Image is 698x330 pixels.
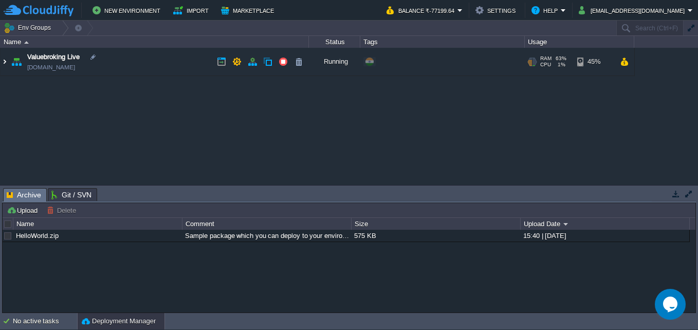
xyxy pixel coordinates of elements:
div: Status [309,36,360,48]
div: Tags [361,36,524,48]
div: 575 KB [352,230,520,242]
div: Sample package which you can deploy to your environment. Feel free to delete and upload a package... [182,230,351,242]
button: Help [531,4,561,16]
div: No active tasks [13,313,77,329]
button: Delete [47,206,79,215]
div: Usage [525,36,634,48]
button: [EMAIL_ADDRESS][DOMAIN_NAME] [579,4,688,16]
div: 45% [577,48,611,76]
img: CloudJiffy [4,4,74,17]
span: CPU [540,62,551,68]
a: Valuebroking Live [27,52,80,62]
a: [DOMAIN_NAME] [27,62,75,72]
div: Size [352,218,520,230]
span: 1% [555,62,565,68]
span: Git / SVN [51,189,91,201]
button: Upload [7,206,41,215]
button: Marketplace [221,4,277,16]
div: Upload Date [521,218,689,230]
button: Deployment Manager [82,316,156,326]
span: Archive [7,189,41,201]
button: Import [173,4,212,16]
div: Name [14,218,182,230]
button: Settings [475,4,519,16]
img: AMDAwAAAACH5BAEAAAAALAAAAAABAAEAAAICRAEAOw== [1,48,9,76]
a: HelloWorld.zip [16,232,59,240]
span: RAM [540,56,552,62]
button: New Environment [93,4,163,16]
span: 63% [556,56,566,62]
div: Running [309,48,360,76]
iframe: chat widget [655,289,688,320]
div: Comment [183,218,351,230]
img: AMDAwAAAACH5BAEAAAAALAAAAAABAAEAAAICRAEAOw== [9,48,24,76]
div: Name [1,36,308,48]
img: AMDAwAAAACH5BAEAAAAALAAAAAABAAEAAAICRAEAOw== [24,41,29,44]
div: 15:40 | [DATE] [521,230,689,242]
button: Env Groups [4,21,54,35]
button: Balance ₹-77199.64 [387,4,457,16]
